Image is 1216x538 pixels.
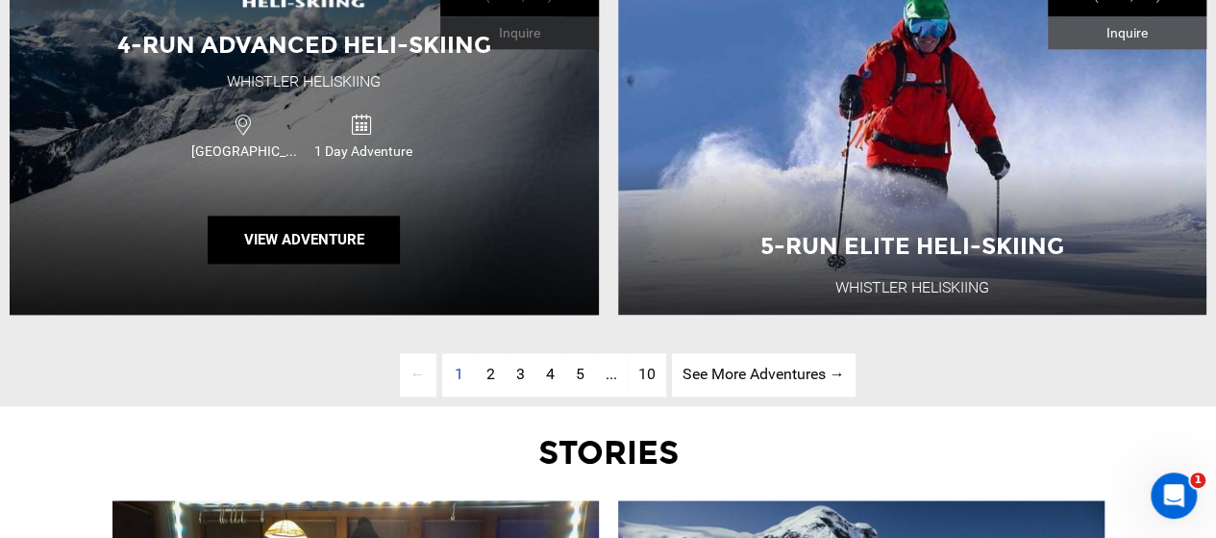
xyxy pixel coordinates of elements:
[305,141,421,161] span: 1 Day Adventure
[444,353,474,397] span: 1
[208,216,400,264] button: View Adventure
[638,365,656,383] span: 10
[186,141,304,161] span: [GEOGRAPHIC_DATA]
[117,31,491,59] span: 4-Run Advanced Heli-Skiing
[24,430,1191,476] p: Stories
[546,365,555,383] span: 4
[576,365,584,383] span: 5
[1190,473,1205,488] span: 1
[227,71,381,93] div: Whistler Heliskiing
[486,365,495,383] span: 2
[400,353,436,397] span: ←
[672,353,856,397] a: See More Adventures → page
[516,365,525,383] span: 3
[361,353,856,397] ul: Pagination
[606,365,617,383] span: ...
[1151,473,1197,519] iframe: Intercom live chat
